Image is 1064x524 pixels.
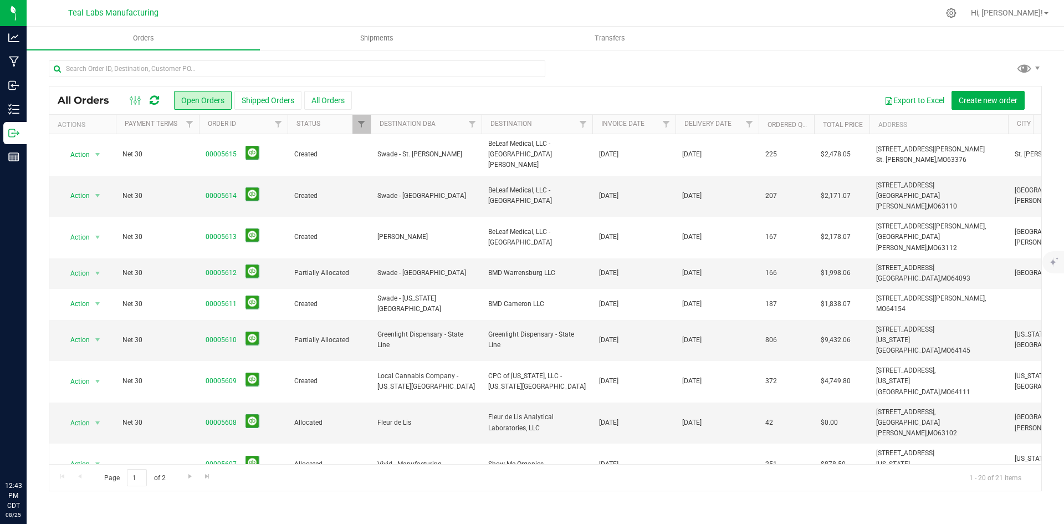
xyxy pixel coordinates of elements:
[294,299,364,309] span: Created
[493,27,727,50] a: Transfers
[91,188,105,204] span: select
[823,121,863,129] a: Total Price
[951,388,970,396] span: 64111
[682,268,702,278] span: [DATE]
[876,325,934,333] span: [STREET_ADDRESS]
[938,202,957,210] span: 63110
[60,266,90,281] span: Action
[488,268,586,278] span: BMD Warrensburg LLC
[118,33,169,43] span: Orders
[463,115,482,134] a: Filter
[765,299,777,309] span: 187
[294,268,364,278] span: Partially Allocated
[294,191,364,201] span: Created
[765,335,777,345] span: 806
[95,469,175,486] span: Page of 2
[580,33,640,43] span: Transfers
[377,268,475,278] span: Swade - [GEOGRAPHIC_DATA]
[8,104,19,115] inline-svg: Inventory
[377,371,475,392] span: Local Cannabis Company - [US_STATE][GEOGRAPHIC_DATA]
[122,418,192,428] span: Net 30
[122,299,192,309] span: Net 30
[122,149,192,160] span: Net 30
[682,376,702,386] span: [DATE]
[971,8,1043,17] span: Hi, [PERSON_NAME]!
[296,120,320,128] a: Status
[60,374,90,389] span: Action
[599,459,618,470] span: [DATE]
[206,299,237,309] a: 00005611
[928,244,938,252] span: MO
[928,202,938,210] span: MO
[345,33,408,43] span: Shipments
[599,191,618,201] span: [DATE]
[294,149,364,160] span: Created
[377,232,475,242] span: [PERSON_NAME]
[574,115,592,134] a: Filter
[8,56,19,67] inline-svg: Manufacturing
[294,376,364,386] span: Created
[377,329,475,350] span: Greenlight Dispensary - State Line
[377,459,475,470] span: Vivid - Manufacturing
[876,367,935,374] span: [STREET_ADDRESS],
[877,91,952,110] button: Export to Excel
[941,388,951,396] span: MO
[8,80,19,91] inline-svg: Inbound
[938,429,957,437] span: 63102
[234,91,301,110] button: Shipped Orders
[127,469,147,486] input: 1
[765,232,777,242] span: 167
[952,91,1025,110] button: Create new order
[206,191,237,201] a: 00005614
[765,191,777,201] span: 207
[91,147,105,162] span: select
[8,128,19,139] inline-svg: Outbound
[886,305,906,313] span: 64154
[60,188,90,204] span: Action
[821,268,851,278] span: $1,998.06
[599,299,618,309] span: [DATE]
[599,335,618,345] span: [DATE]
[60,456,90,472] span: Action
[876,294,986,302] span: [STREET_ADDRESS][PERSON_NAME],
[181,115,199,134] a: Filter
[260,27,493,50] a: Shipments
[206,418,237,428] a: 00005608
[959,96,1017,105] span: Create new order
[91,296,105,312] span: select
[938,244,957,252] span: 63112
[599,232,618,242] span: [DATE]
[60,230,90,245] span: Action
[488,412,586,433] span: Fleur de Lis Analytical Laboratories, LLC
[5,511,22,519] p: 08/25
[821,335,851,345] span: $9,432.06
[821,191,851,201] span: $2,171.07
[304,91,352,110] button: All Orders
[488,185,586,206] span: BeLeaf Medical, LLC - [GEOGRAPHIC_DATA]
[876,305,886,313] span: MO
[928,429,938,437] span: MO
[876,222,986,230] span: [STREET_ADDRESS][PERSON_NAME],
[876,449,934,457] span: [STREET_ADDRESS]
[599,376,618,386] span: [DATE]
[269,115,288,134] a: Filter
[49,60,545,77] input: Search Order ID, Destination, Customer PO...
[947,156,966,164] span: 63376
[60,415,90,431] span: Action
[488,459,586,470] span: Show-Me Organics
[488,227,586,248] span: BeLeaf Medical, LLC - [GEOGRAPHIC_DATA]
[821,149,851,160] span: $2,478.05
[876,181,934,189] span: [STREET_ADDRESS]
[941,274,951,282] span: MO
[951,347,970,354] span: 64145
[876,274,941,282] span: [GEOGRAPHIC_DATA],
[8,32,19,43] inline-svg: Analytics
[876,264,934,272] span: [STREET_ADDRESS]
[125,120,177,128] a: Payment Terms
[876,419,940,437] span: [GEOGRAPHIC_DATA][PERSON_NAME],
[740,115,759,134] a: Filter
[208,120,236,128] a: Order ID
[33,434,46,447] iframe: Resource center unread badge
[122,232,192,242] span: Net 30
[488,139,586,171] span: BeLeaf Medical, LLC - [GEOGRAPHIC_DATA][PERSON_NAME]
